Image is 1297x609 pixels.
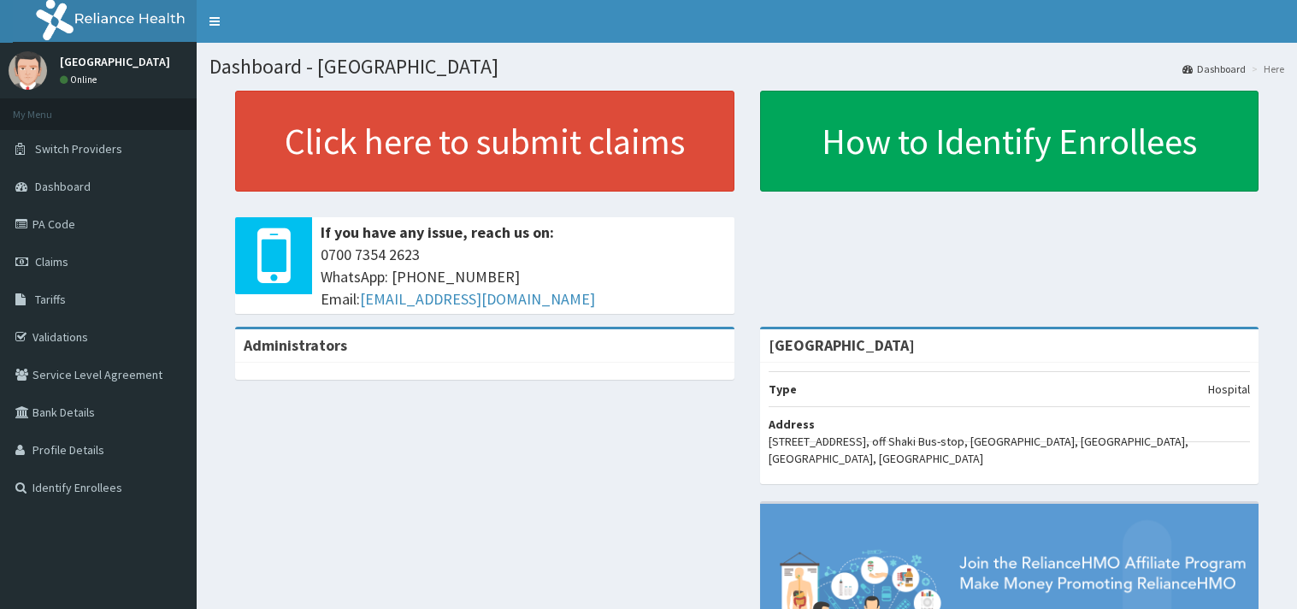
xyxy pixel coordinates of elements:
b: Address [769,417,815,432]
a: Click here to submit claims [235,91,734,192]
a: Online [60,74,101,86]
strong: [GEOGRAPHIC_DATA] [769,335,915,355]
li: Here [1247,62,1284,76]
img: User Image [9,51,47,90]
b: If you have any issue, reach us on: [321,222,554,242]
span: Switch Providers [35,141,122,157]
h1: Dashboard - [GEOGRAPHIC_DATA] [209,56,1284,78]
span: Tariffs [35,292,66,307]
b: Administrators [244,335,347,355]
a: [EMAIL_ADDRESS][DOMAIN_NAME] [360,289,595,309]
span: Dashboard [35,179,91,194]
p: Hospital [1208,381,1250,398]
a: Dashboard [1182,62,1246,76]
p: [GEOGRAPHIC_DATA] [60,56,170,68]
a: How to Identify Enrollees [760,91,1259,192]
p: [STREET_ADDRESS], off Shaki Bus-stop, [GEOGRAPHIC_DATA], [GEOGRAPHIC_DATA], [GEOGRAPHIC_DATA], [G... [769,433,1251,467]
b: Type [769,381,797,397]
span: 0700 7354 2623 WhatsApp: [PHONE_NUMBER] Email: [321,244,726,310]
span: Claims [35,254,68,269]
